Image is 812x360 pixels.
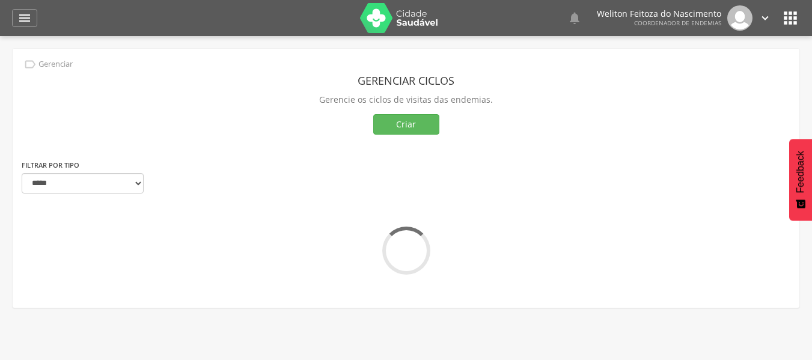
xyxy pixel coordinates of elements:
i:  [567,11,582,25]
button: Feedback - Mostrar pesquisa [789,139,812,221]
i:  [759,11,772,25]
i:  [17,11,32,25]
span: Coordenador de Endemias [634,19,721,27]
i:  [23,58,37,71]
label: Filtrar por tipo [22,160,79,170]
i:  [781,8,800,28]
a:  [759,5,772,31]
p: Gerencie os ciclos de visitas das endemias. [22,91,790,108]
button: Criar [373,114,439,135]
a:  [567,5,582,31]
p: Weliton Feitoza do Nascimento [597,10,721,18]
header: Gerenciar ciclos [22,70,790,91]
a:  [12,9,37,27]
p: Gerenciar [38,59,73,69]
span: Feedback [795,151,806,193]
